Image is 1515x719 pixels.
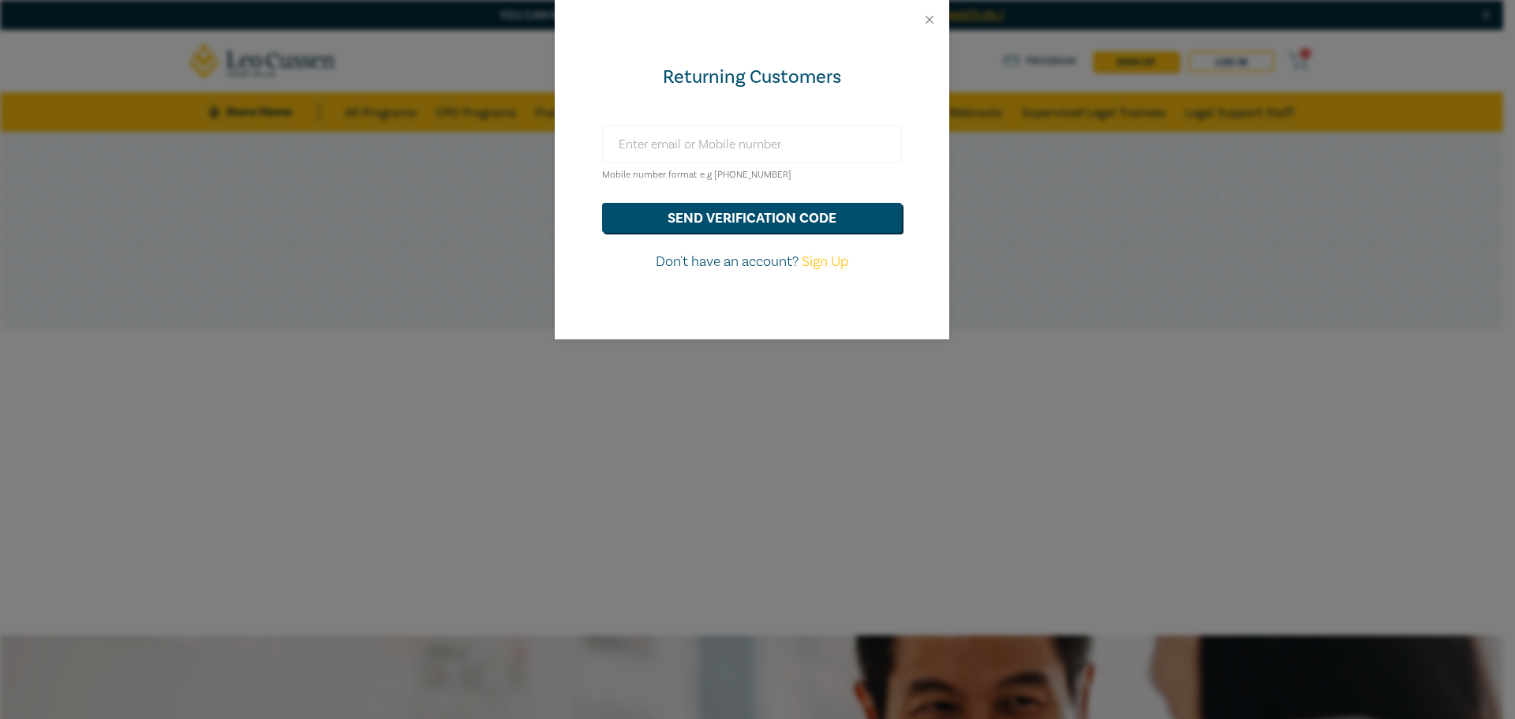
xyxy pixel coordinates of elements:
[922,13,937,27] button: Close
[602,65,902,90] div: Returning Customers
[602,252,902,272] p: Don't have an account?
[602,169,791,181] small: Mobile number format e.g [PHONE_NUMBER]
[602,203,902,233] button: send verification code
[802,253,848,271] a: Sign Up
[602,125,902,163] input: Enter email or Mobile number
